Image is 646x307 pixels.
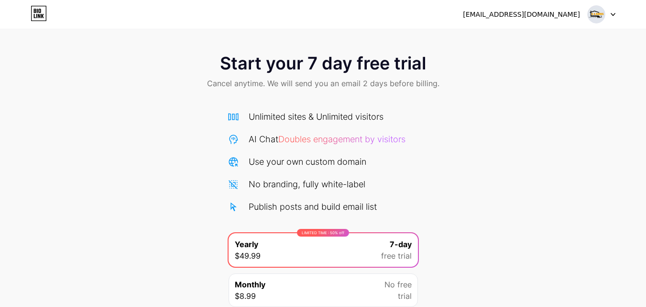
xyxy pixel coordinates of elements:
[249,155,366,168] div: Use your own custom domain
[249,178,365,191] div: No branding, fully white-label
[235,290,256,302] span: $8.99
[384,279,412,290] span: No free
[381,250,412,262] span: free trial
[390,239,412,250] span: 7-day
[249,200,377,213] div: Publish posts and build email list
[235,239,258,250] span: Yearly
[278,134,405,144] span: Doubles engagement by visitors
[587,5,605,23] img: guttahsbaharris
[207,78,439,89] span: Cancel anytime. We will send you an email 2 days before billing.
[249,133,405,146] div: AI Chat
[235,250,261,262] span: $49.99
[235,279,265,290] span: Monthly
[297,229,349,237] div: LIMITED TIME : 50% off
[463,10,580,20] div: [EMAIL_ADDRESS][DOMAIN_NAME]
[220,54,426,73] span: Start your 7 day free trial
[398,290,412,302] span: trial
[249,110,383,123] div: Unlimited sites & Unlimited visitors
